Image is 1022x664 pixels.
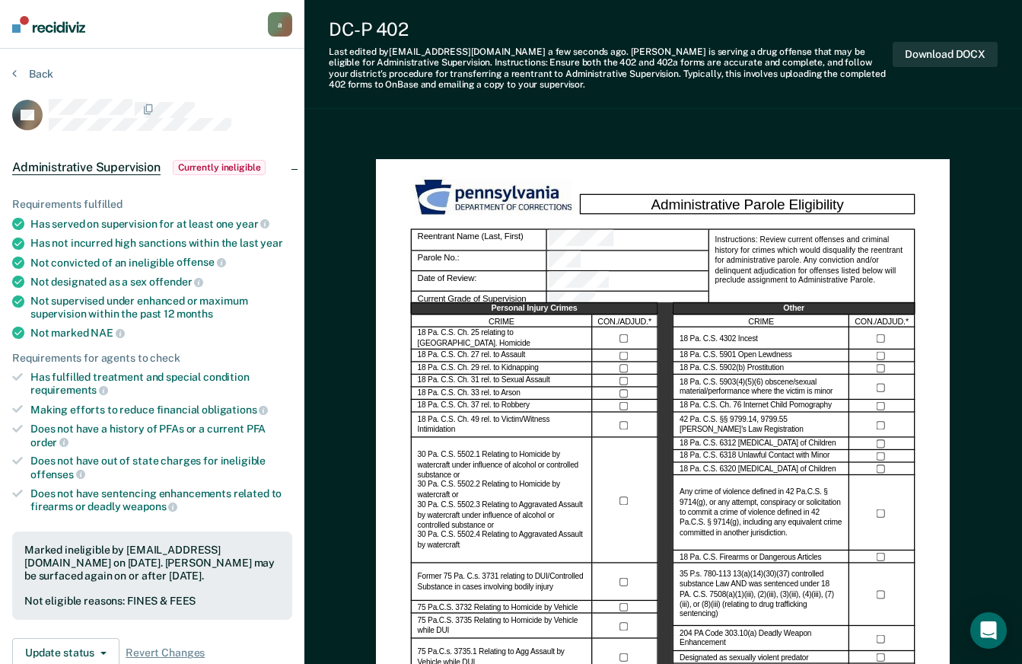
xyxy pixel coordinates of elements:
label: Designated as sexually violent predator [680,653,808,662]
button: Download DOCX [893,42,998,67]
span: obligations [202,404,268,416]
span: offender [149,276,204,288]
button: Back [12,67,53,81]
div: Administrative Parole Eligibility [580,194,915,215]
div: DC-P 402 [329,18,893,40]
img: Recidiviz [12,16,85,33]
span: NAE [91,327,124,339]
div: Current Grade of Supervision [411,292,547,313]
span: Revert Changes [126,646,205,659]
label: 18 Pa. C.S. Ch. 76 Internet Child Pornography [680,401,832,411]
div: Reentrant Name (Last, First) [547,229,708,251]
label: 18 Pa. C.S. 4302 Incest [680,334,758,344]
span: year [260,237,282,249]
label: 18 Pa. C.S. Ch. 27 rel. to Assault [418,351,526,361]
div: CRIME [411,315,593,328]
label: 18 Pa. C.S. Ch. 33 rel. to Arson [418,389,521,399]
div: CON./ADJUD.* [849,315,915,328]
div: Does not have sentencing enhancements related to firearms or deadly [30,487,292,513]
label: 75 Pa.C.S. 3732 Relating to Homicide by Vehicle [418,602,578,612]
span: offenses [30,468,85,480]
label: 18 Pa. C.S. Ch. 37 rel. to Robbery [418,401,530,411]
label: 18 Pa. C.S. Ch. 31 rel. to Sexual Assault [418,376,550,386]
div: Has fulfilled treatment and special condition [30,371,292,397]
div: Requirements for agents to check [12,352,292,365]
label: 42 Pa. C.S. §§ 9799.14, 9799.55 [PERSON_NAME]’s Law Registration [680,415,842,435]
label: 18 Pa. C.S. 5901 Open Lewdness [680,351,791,361]
div: Parole No.: [547,251,708,272]
div: Current Grade of Supervision [547,292,708,313]
span: Currently ineligible [173,160,266,175]
span: months [177,308,213,320]
label: 18 Pa. C.S. 6312 [MEDICAL_DATA] of Children [680,439,836,449]
img: PDOC Logo [411,177,580,219]
label: 75 Pa.C.S. 3735 Relating to Homicide by Vehicle while DUI [418,617,586,637]
label: 18 Pa. C.S. 5902(b) Prostitution [680,364,784,374]
div: Does not have out of state charges for ineligible [30,455,292,480]
span: offense [177,256,226,268]
div: Last edited by [EMAIL_ADDRESS][DOMAIN_NAME] . [PERSON_NAME] is serving a drug offense that may be... [329,46,893,91]
label: 18 Pa. C.S. 6318 Unlawful Contact with Minor [680,452,829,461]
div: Has not incurred high sanctions within the last [30,237,292,250]
span: weapons [123,500,177,512]
div: Parole No.: [411,251,547,272]
div: CRIME [673,315,850,328]
label: 18 Pa. C.S. Ch. 25 relating to [GEOGRAPHIC_DATA]. Homicide [418,329,586,349]
label: 18 Pa. C.S. 6320 [MEDICAL_DATA] of Children [680,464,836,474]
div: Date of Review: [411,272,547,292]
button: a [268,12,292,37]
div: Requirements fulfilled [12,198,292,211]
div: Personal Injury Crimes [411,303,658,316]
label: 18 Pa. C.S. Ch. 29 rel. to Kidnapping [418,364,539,374]
label: 18 Pa. C.S. Ch. 49 rel. to Victim/Witness Intimidation [418,415,586,435]
label: 35 P.s. 780-113 13(a)(14)(30)(37) controlled substance Law AND was sentenced under 18 PA. C.S. 75... [680,570,842,621]
label: Any crime of violence defined in 42 Pa.C.S. § 9714(g), or any attempt, conspiracy or solicitation... [680,488,842,538]
label: Former 75 Pa. C.s. 3731 relating to DUI/Controlled Substance in cases involving bodily injury [418,573,586,592]
div: Not marked [30,326,292,340]
div: Not eligible reasons: FINES & FEES [24,595,280,608]
span: year [236,218,269,230]
div: Open Intercom Messenger [970,612,1007,649]
label: 30 Pa. C.S. 5502.1 Relating to Homicide by watercraft under influence of alcohol or controlled su... [418,451,586,551]
label: 18 Pa. C.S. Firearms or Dangerous Articles [680,552,821,562]
span: Administrative Supervision [12,160,161,175]
div: Marked ineligible by [EMAIL_ADDRESS][DOMAIN_NAME] on [DATE]. [PERSON_NAME] may be surfaced again ... [24,544,280,582]
div: Not supervised under enhanced or maximum supervision within the past 12 [30,295,292,321]
div: Reentrant Name (Last, First) [411,229,547,251]
label: 204 PA Code 303.10(a) Deadly Weapon Enhancement [680,629,842,649]
div: Date of Review: [547,272,708,292]
div: CON./ADJUD.* [593,315,658,328]
div: Other [673,303,915,316]
div: Not convicted of an ineligible [30,256,292,270]
span: requirements [30,384,108,396]
div: Has served on supervision for at least one [30,217,292,231]
div: Not designated as a sex [30,275,292,289]
div: Making efforts to reduce financial [30,403,292,417]
div: Does not have a history of PFAs or a current PFA order [30,423,292,449]
label: 18 Pa. C.S. 5903(4)(5)(6) obscene/sexual material/performance where the victim is minor [680,378,842,397]
div: Instructions: Review current offenses and criminal history for crimes which would disqualify the ... [708,229,915,313]
span: a few seconds ago [548,46,626,57]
